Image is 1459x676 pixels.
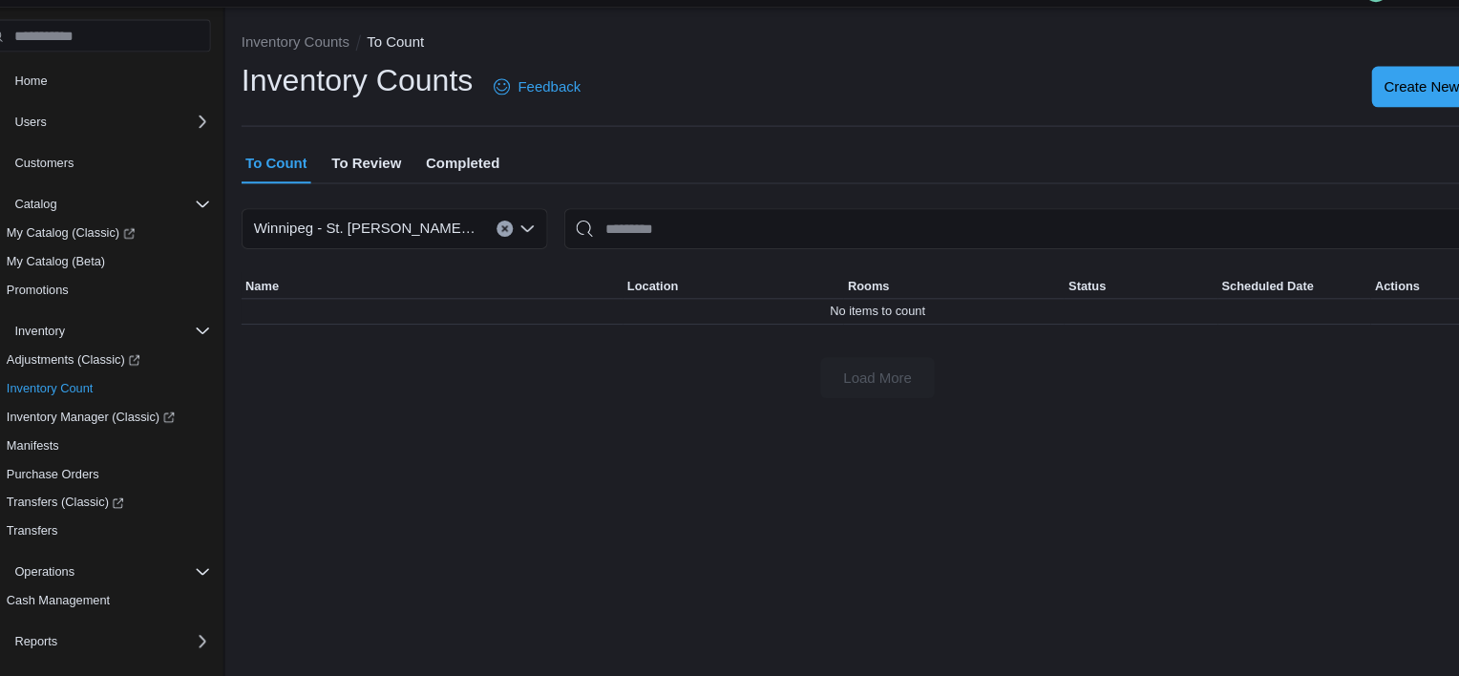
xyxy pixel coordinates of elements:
[493,233,508,248] button: Clear input
[27,351,225,374] span: Adjustments (Classic)
[27,458,129,481] a: Purchase Orders
[254,56,1444,79] nav: An example of EuiBreadcrumbs
[1292,6,1296,29] p: |
[19,510,233,537] button: Transfers
[34,129,79,152] button: Users
[19,376,233,403] button: Inventory Count
[4,548,233,575] button: Operations
[4,204,233,231] button: Catalog
[34,516,82,531] span: Transfers
[19,483,233,510] a: Transfers (Classic)
[34,206,89,229] button: Catalog
[817,370,881,390] span: Load More
[1064,27,1065,28] span: Dark Mode
[19,231,233,258] a: My Catalog (Classic)
[338,160,403,199] span: To Review
[1311,89,1444,127] button: Create New Count
[38,8,123,27] img: Cova
[19,456,233,483] button: Purchase Orders
[615,286,663,302] span: Location
[34,325,96,348] button: Inventory
[34,168,105,191] a: Customers
[258,160,315,199] span: To Count
[27,432,91,454] a: Manifests
[1171,286,1257,302] span: Scheduled Date
[27,233,162,256] a: My Catalog (Classic)
[27,378,225,401] span: Inventory Count
[42,95,73,110] span: Home
[27,512,90,535] a: Transfers
[34,435,83,451] span: Manifests
[34,325,225,348] span: Inventory
[27,286,225,309] span: Promotions
[27,233,225,256] span: My Catalog (Classic)
[371,58,425,74] button: To Count
[1314,286,1356,302] span: Actions
[19,575,233,602] button: Cash Management
[989,8,1047,27] span: Feedback
[1167,283,1310,306] button: Scheduled Date
[42,133,72,148] span: Users
[27,432,225,454] span: Manifests
[34,409,192,424] span: Inventory Manager (Classic)
[19,258,233,285] button: My Catalog (Beta)
[804,310,893,326] span: No items to count
[34,615,90,638] button: Reports
[42,658,83,673] span: Settings
[34,615,225,638] span: Reports
[27,260,225,283] span: My Catalog (Beta)
[34,550,225,573] span: Operations
[1064,7,1104,27] input: Dark Mode
[27,458,225,481] span: Purchase Orders
[34,382,116,397] span: Inventory Count
[34,462,121,477] span: Purchase Orders
[34,91,80,114] a: Home
[4,323,233,349] button: Inventory
[27,351,167,374] a: Adjustments (Classic)
[1334,6,1444,29] p: [PERSON_NAME]
[556,222,1444,260] input: This is a search bar. After typing your query, hit enter to filter the results lower in the page.
[4,613,233,640] button: Reports
[821,286,860,302] span: Rooms
[1322,98,1432,117] span: Create New Count
[27,577,225,600] span: Cash Management
[27,405,225,428] span: Inventory Manager (Classic)
[27,485,225,508] span: Transfers (Classic)
[34,89,225,113] span: Home
[34,206,225,229] span: Catalog
[19,349,233,376] a: Adjustments (Classic)
[1027,286,1063,302] span: Status
[27,577,138,600] a: Cash Management
[1307,6,1323,29] span: NP
[42,210,81,225] span: Catalog
[27,512,225,535] span: Transfers
[258,286,289,302] span: Name
[265,228,474,251] span: Winnipeg - St. [PERSON_NAME]'s - The Joint
[795,361,902,399] button: Load More
[34,355,159,370] span: Adjustments (Classic)
[27,378,123,401] a: Inventory Count
[254,58,355,74] button: Inventory Counts
[34,129,225,152] span: Users
[19,430,233,456] button: Manifests
[1024,283,1167,306] button: Status
[254,83,471,121] h1: Inventory Counts
[27,485,152,508] a: Transfers (Classic)
[611,283,817,306] button: Location
[482,89,579,127] a: Feedback
[34,264,127,279] span: My Catalog (Beta)
[42,172,97,187] span: Customers
[42,554,98,569] span: Operations
[34,550,106,573] button: Operations
[34,581,131,596] span: Cash Management
[27,260,135,283] a: My Catalog (Beta)
[427,160,496,199] span: Completed
[514,233,529,248] button: Open list of options
[34,167,225,191] span: Customers
[34,290,93,306] span: Promotions
[1303,6,1326,29] div: Neel Patel
[42,328,89,344] span: Inventory
[4,165,233,193] button: Customers
[1138,6,1284,29] p: Home of the Happy High
[4,87,233,115] button: Home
